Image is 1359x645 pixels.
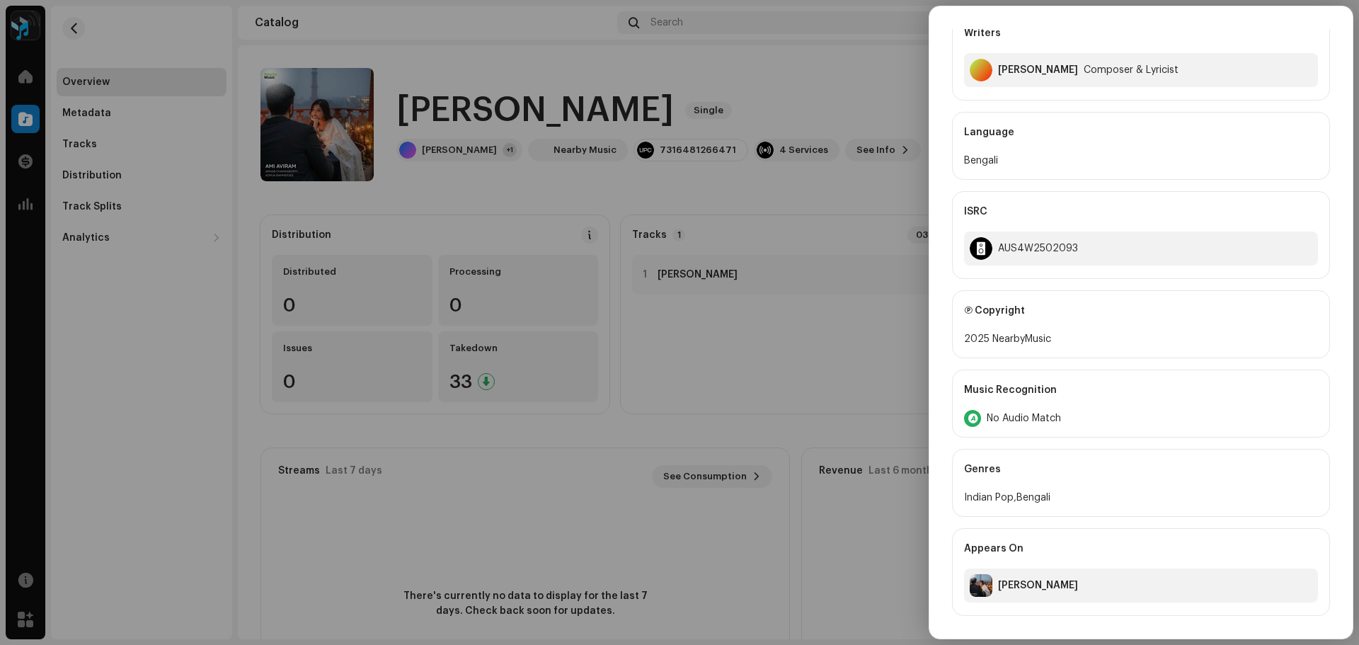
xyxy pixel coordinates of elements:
span: No Audio Match [987,413,1061,424]
div: Genres [964,450,1318,489]
div: Bengali [964,152,1318,169]
div: Indian Pop,Bengali [964,489,1318,506]
div: ISRC [964,192,1318,232]
div: Language [964,113,1318,152]
div: Adhyan Dhara [998,64,1078,76]
div: [PERSON_NAME] [998,580,1078,591]
img: 3f351fd9-fd30-4016-9317-137034360699 [970,574,992,597]
div: Appears On [964,529,1318,569]
div: Composer & Lyricist [1084,64,1179,76]
div: Writers [964,13,1318,53]
div: AUS4W2502093 [998,243,1078,254]
div: 2025 NearbyMusic [964,331,1318,348]
div: Music Recognition [964,370,1318,410]
div: Ⓟ Copyright [964,291,1318,331]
